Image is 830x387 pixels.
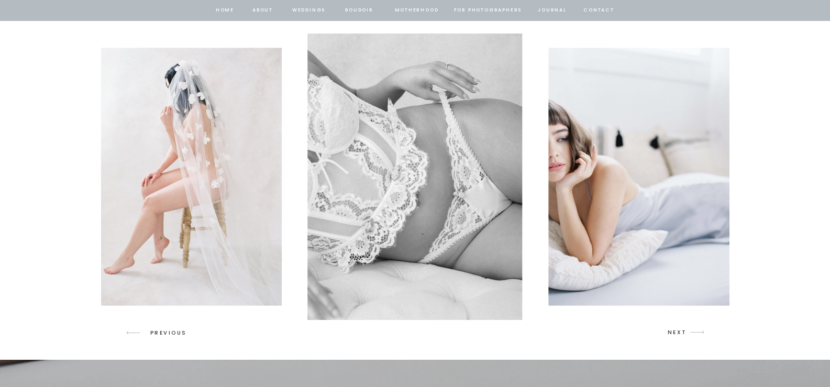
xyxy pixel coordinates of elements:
a: BOUDOIR [345,6,374,15]
a: contact [582,6,616,15]
img: woman looks off in to the distance laying by pillow in a silk chemise photographed by seattle bou... [549,48,738,305]
a: Weddings [291,6,327,15]
p: PREVIOUS [150,328,191,338]
a: Motherhood [395,6,438,15]
a: for photographers [454,6,522,15]
a: journal [536,6,569,15]
img: black and white photo of woman in white bridal boudoir lace set showcasing seattle boudoir photog... [307,34,522,320]
a: home [215,6,235,15]
a: about [252,6,274,15]
img: nude woman sits on a stool and holds onto a white floral applique veil photographed by seattle bo... [92,48,281,305]
p: NEXT [668,328,688,337]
